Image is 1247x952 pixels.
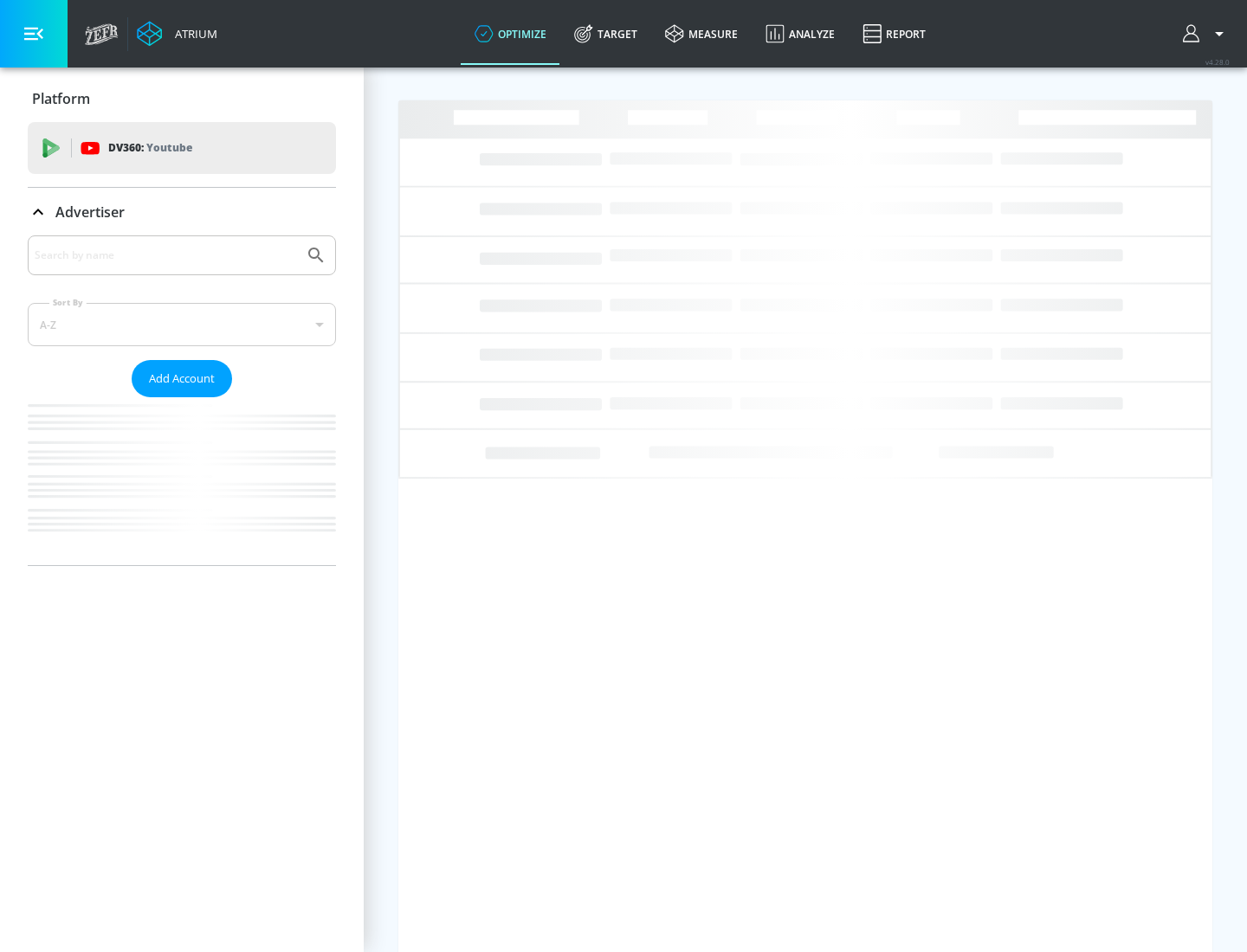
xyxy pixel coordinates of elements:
div: Platform [28,74,336,123]
nav: list of Advertiser [28,397,336,565]
p: DV360: [108,138,192,158]
input: Search by name [35,244,297,267]
p: Platform [32,89,90,108]
span: v 4.28.0 [1205,57,1230,67]
p: Youtube [146,138,192,157]
div: Advertiser [28,235,336,565]
div: A-Z [28,303,336,346]
a: measure [651,3,752,65]
a: Atrium [137,21,217,47]
span: Add Account [149,369,215,389]
label: Sort By [49,297,87,308]
div: DV360: Youtube [28,122,336,174]
div: Atrium [168,26,217,42]
a: Target [560,3,651,65]
a: Report [849,3,940,65]
div: Advertiser [28,188,336,236]
a: Analyze [752,3,849,65]
a: optimize [461,3,560,65]
button: Add Account [132,360,232,397]
p: Advertiser [55,203,125,222]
